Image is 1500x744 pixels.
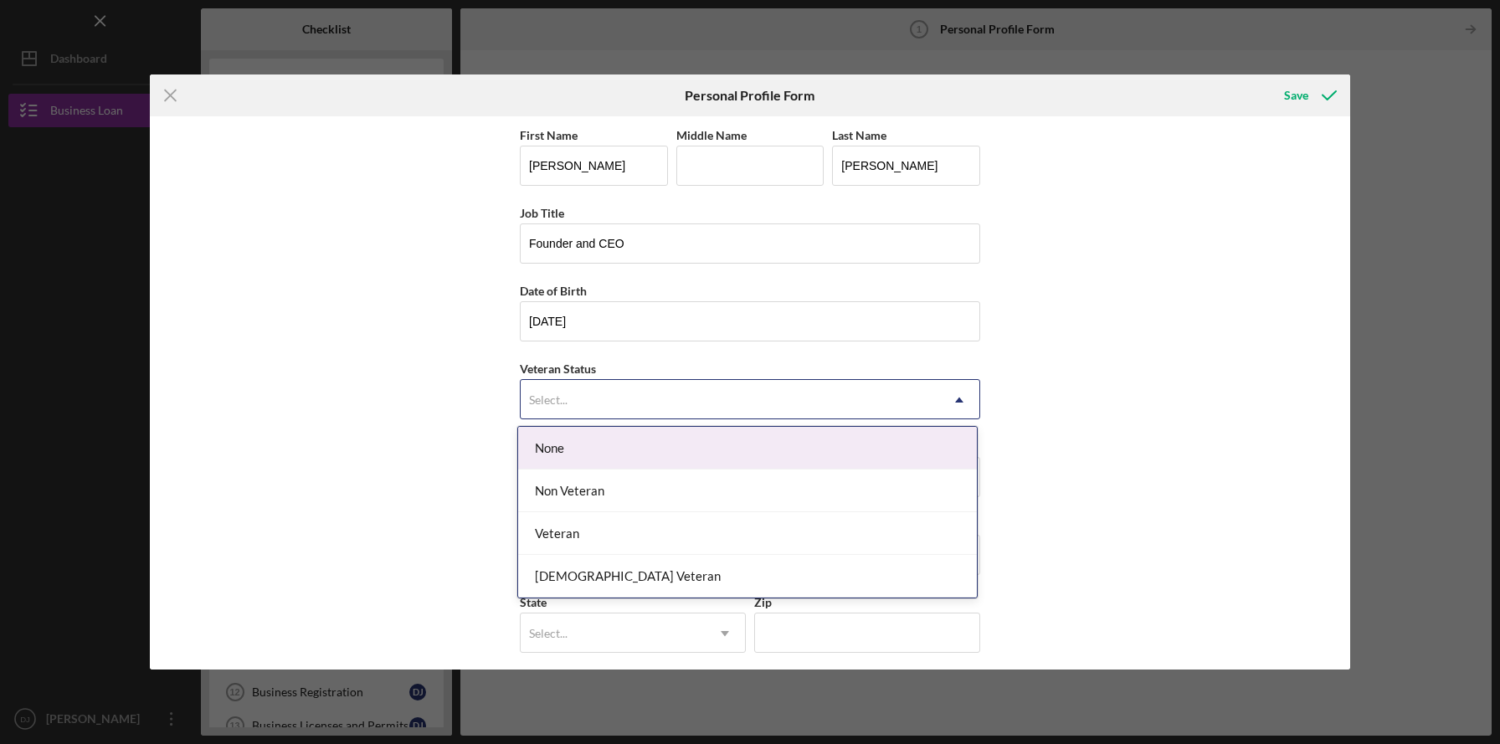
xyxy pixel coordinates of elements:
div: Non Veteran [518,469,977,512]
div: Select... [529,393,568,407]
div: Save [1284,79,1308,112]
label: Middle Name [676,128,747,142]
label: Zip [754,595,772,609]
label: Job Title [520,206,564,220]
label: Date of Birth [520,284,587,298]
label: Last Name [832,128,886,142]
label: First Name [520,128,578,142]
h6: Personal Profile Form [685,88,814,103]
button: Save [1267,79,1350,112]
div: None [518,427,977,469]
div: [DEMOGRAPHIC_DATA] Veteran [518,555,977,598]
div: Select... [529,627,568,640]
div: Veteran [518,512,977,555]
